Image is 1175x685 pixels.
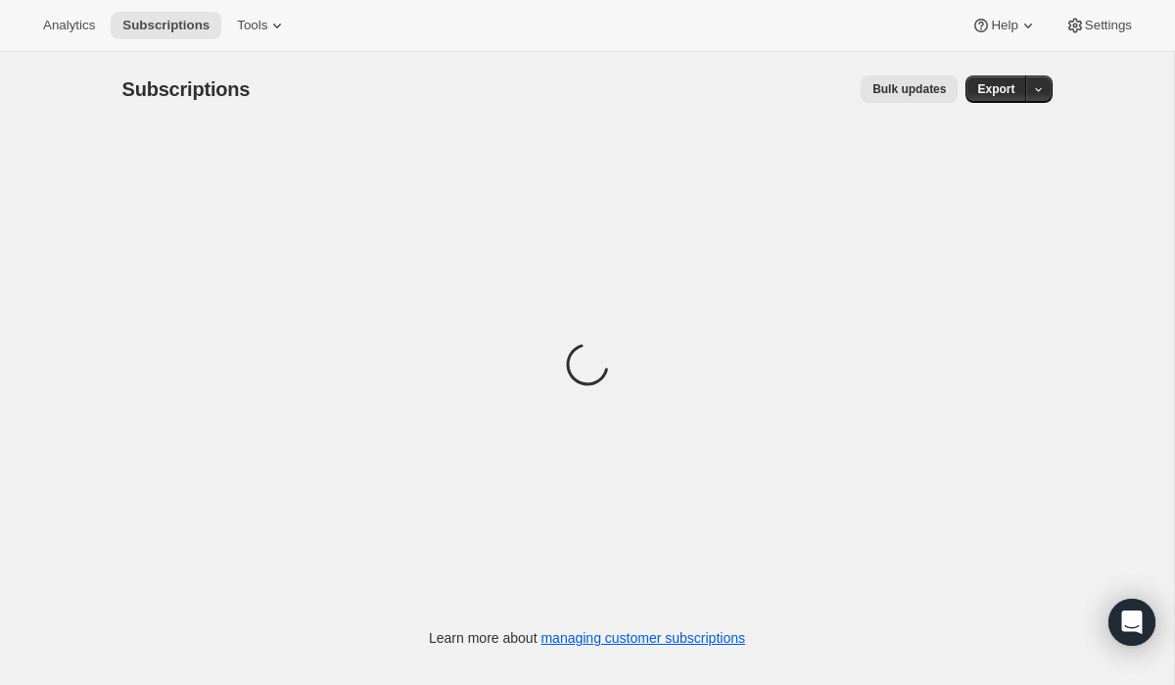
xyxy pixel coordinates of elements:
p: Learn more about [429,628,745,648]
span: Subscriptions [122,18,210,33]
button: Tools [225,12,299,39]
button: Subscriptions [111,12,221,39]
span: Bulk updates [872,81,946,97]
div: Open Intercom Messenger [1108,599,1155,646]
button: Settings [1054,12,1144,39]
span: Export [977,81,1014,97]
button: Help [960,12,1049,39]
button: Export [965,75,1026,103]
button: Analytics [31,12,107,39]
span: Help [991,18,1017,33]
span: Tools [237,18,267,33]
span: Subscriptions [122,78,251,100]
a: managing customer subscriptions [540,630,745,646]
button: Bulk updates [861,75,958,103]
span: Settings [1085,18,1132,33]
span: Analytics [43,18,95,33]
